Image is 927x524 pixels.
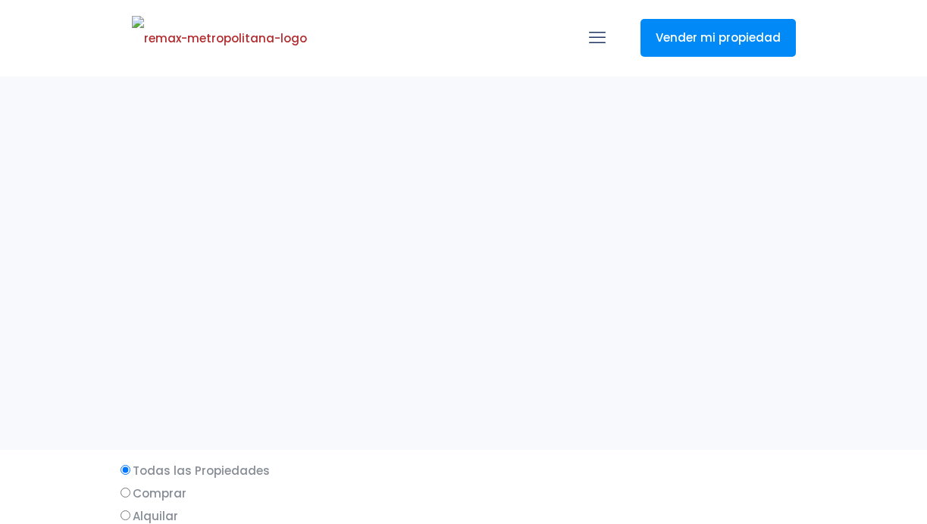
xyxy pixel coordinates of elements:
[117,461,811,480] label: Todas las Propiedades
[117,484,811,503] label: Comprar
[584,25,610,51] a: mobile menu
[640,19,796,57] a: Vender mi propiedad
[121,465,130,475] input: Todas las Propiedades
[121,510,130,520] input: Alquilar
[121,488,130,497] input: Comprar
[132,16,307,61] img: remax-metropolitana-logo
